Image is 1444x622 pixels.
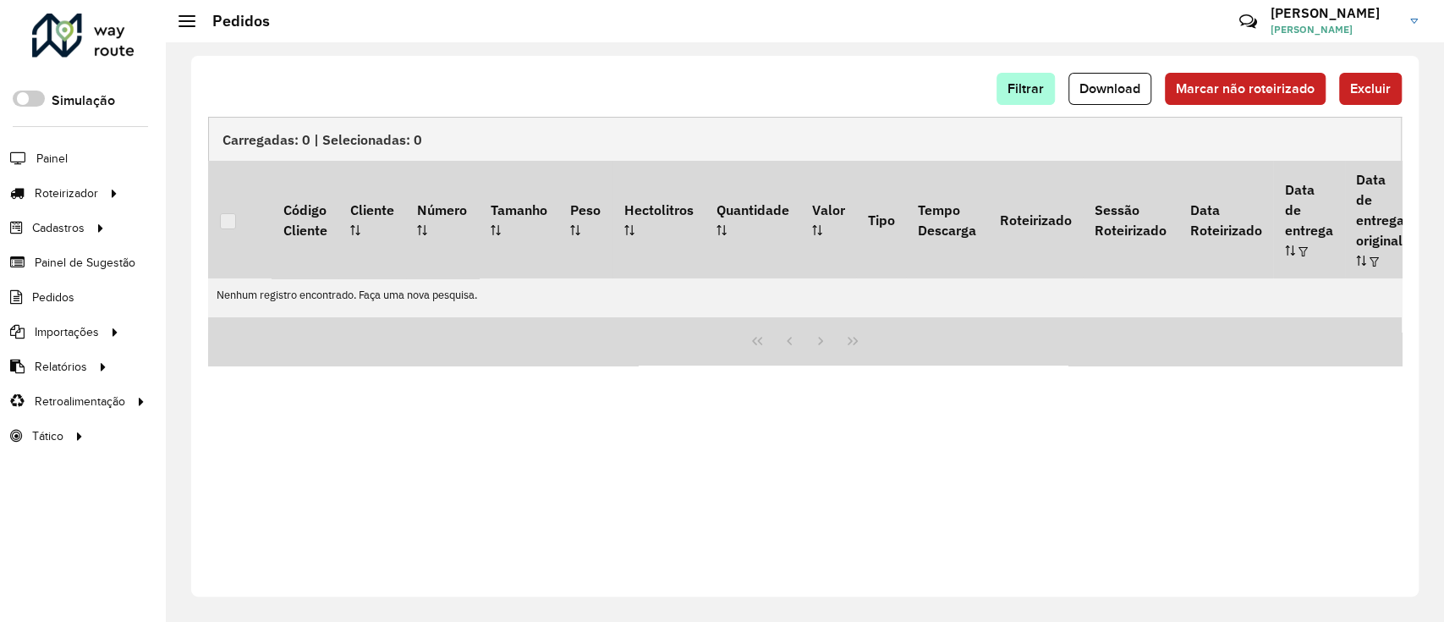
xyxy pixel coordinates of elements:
th: Roteirizado [988,161,1083,278]
th: Peso [558,161,612,278]
h2: Pedidos [195,12,270,30]
span: Marcar não roteirizado [1176,81,1315,96]
th: Sessão Roteirizado [1083,161,1178,278]
span: Tático [32,427,63,445]
th: Tempo Descarga [906,161,987,278]
th: Valor [801,161,856,278]
th: Data de entrega original [1345,161,1416,278]
span: Painel de Sugestão [35,254,135,272]
span: Relatórios [35,358,87,376]
th: Cliente [338,161,405,278]
span: Download [1079,81,1140,96]
h3: [PERSON_NAME] [1271,5,1397,21]
label: Simulação [52,91,115,111]
span: Painel [36,150,68,168]
th: Hectolitros [612,161,705,278]
div: Carregadas: 0 | Selecionadas: 0 [208,117,1402,161]
span: Filtrar [1008,81,1044,96]
th: Data de entrega [1273,161,1344,278]
th: Número [406,161,479,278]
th: Tipo [856,161,906,278]
span: Retroalimentação [35,393,125,410]
button: Download [1068,73,1151,105]
span: Excluir [1350,81,1391,96]
span: Cadastros [32,219,85,237]
button: Marcar não roteirizado [1165,73,1326,105]
th: Quantidade [705,161,800,278]
button: Excluir [1339,73,1402,105]
th: Código Cliente [272,161,338,278]
span: Roteirizador [35,184,98,202]
a: Contato Rápido [1230,3,1266,40]
span: Importações [35,323,99,341]
button: Filtrar [997,73,1055,105]
span: [PERSON_NAME] [1271,22,1397,37]
th: Tamanho [479,161,558,278]
th: Data Roteirizado [1178,161,1273,278]
span: Pedidos [32,289,74,306]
